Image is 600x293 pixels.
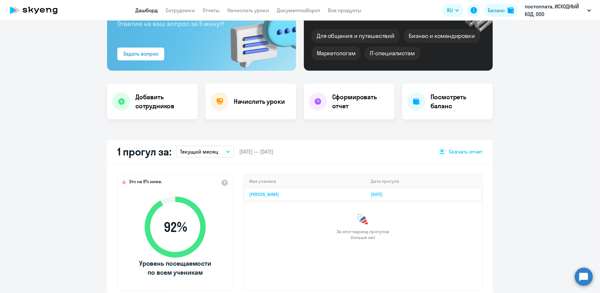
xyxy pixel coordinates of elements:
div: IT-специалистам [365,47,420,60]
a: Начислить уроки [227,7,269,13]
a: [PERSON_NAME] [249,191,279,197]
img: congrats [357,213,369,226]
a: Все продукты [328,7,361,13]
button: Текущий месяц [176,146,234,158]
a: [DATE] [371,191,388,197]
div: Маркетологам [312,47,361,60]
div: Задать вопрос [123,50,159,58]
h4: Сформировать отчет [332,93,389,111]
h4: Посмотреть баланс [431,93,488,111]
span: 92 % [138,219,212,235]
a: Документооборот [277,7,320,13]
a: Отчеты [203,7,220,13]
span: [DATE] — [DATE] [239,148,273,155]
div: Для общения и путешествий [312,29,400,43]
span: Уровень посещаемости по всем ученикам [138,259,212,277]
button: RU [442,4,464,17]
div: Баланс [488,6,505,14]
h2: 1 прогул за: [117,145,171,158]
p: постоплата, ИСХОДНЫЙ КОД, ООО [525,3,585,18]
div: Бизнес и командировки [404,29,480,43]
span: RU [447,6,453,14]
th: Имя ученика [244,175,366,188]
a: Дашборд [135,7,158,13]
a: Сотрудники [166,7,195,13]
span: За этот период прогулов больше нет [336,229,390,240]
h4: Начислить уроки [234,97,285,106]
th: Дата прогула [366,175,482,188]
button: Балансbalance [484,4,518,17]
button: постоплата, ИСХОДНЫЙ КОД, ООО [522,3,595,18]
button: Задать вопрос [117,48,164,60]
h4: Добавить сотрудников [135,93,193,111]
span: Скачать отчет [449,148,483,155]
span: Это на 8% ниже, [129,179,162,186]
img: balance [508,7,514,13]
p: Текущий месяц [180,148,218,155]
